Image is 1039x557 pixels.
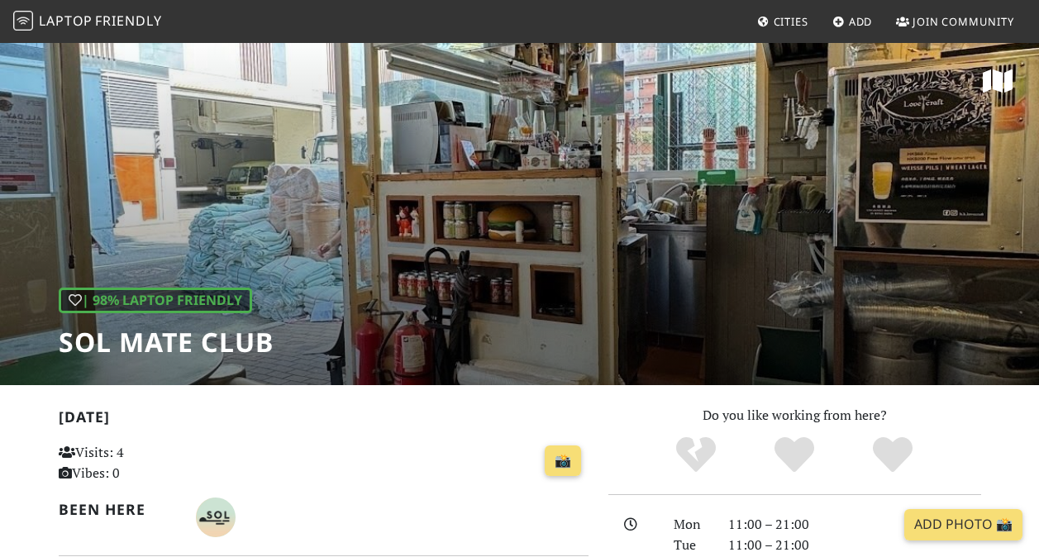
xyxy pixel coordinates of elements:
img: 4818-sol.jpg [196,497,236,537]
h2: Been here [59,501,176,518]
div: 11:00 – 21:00 [718,514,991,536]
div: 11:00 – 21:00 [718,535,991,556]
div: Yes [746,435,844,476]
span: Join Community [913,14,1014,29]
h2: [DATE] [59,408,589,432]
p: Do you like working from here? [608,405,981,426]
div: Mon [664,514,718,536]
a: Add [826,7,879,36]
span: Cities [774,14,808,29]
span: Friendly [95,12,161,30]
p: Visits: 4 Vibes: 0 [59,442,222,484]
a: Add Photo 📸 [904,509,1022,540]
a: 📸 [545,445,581,477]
a: Cities [751,7,815,36]
a: LaptopFriendly LaptopFriendly [13,7,162,36]
img: LaptopFriendly [13,11,33,31]
a: Join Community [889,7,1021,36]
h1: SOL Mate Club [59,326,274,358]
span: Add [849,14,873,29]
span: Sol Committee [196,507,236,525]
div: | 98% Laptop Friendly [59,288,252,314]
div: Definitely! [843,435,941,476]
div: No [647,435,746,476]
span: Laptop [39,12,93,30]
div: Tue [664,535,718,556]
